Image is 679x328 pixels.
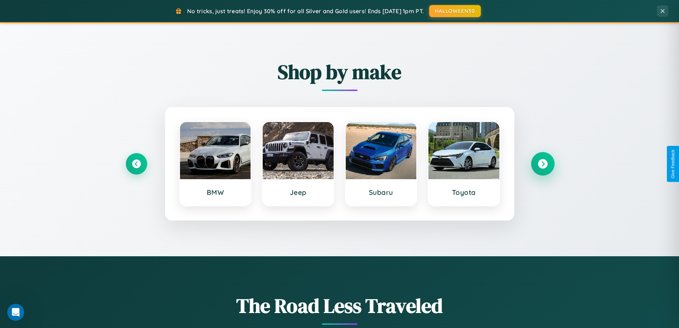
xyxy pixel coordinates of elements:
[353,188,410,197] h3: Subaru
[187,7,424,15] span: No tricks, just treats! Enjoy 30% off for all Silver and Gold users! Ends [DATE] 1pm PT.
[126,292,554,319] h1: The Road Less Traveled
[7,304,24,321] iframe: Intercom live chat
[436,188,492,197] h3: Toyota
[187,188,244,197] h3: BMW
[126,58,554,86] h2: Shop by make
[429,5,481,17] button: HALLOWEEN30
[670,150,675,178] div: Give Feedback
[270,188,326,197] h3: Jeep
